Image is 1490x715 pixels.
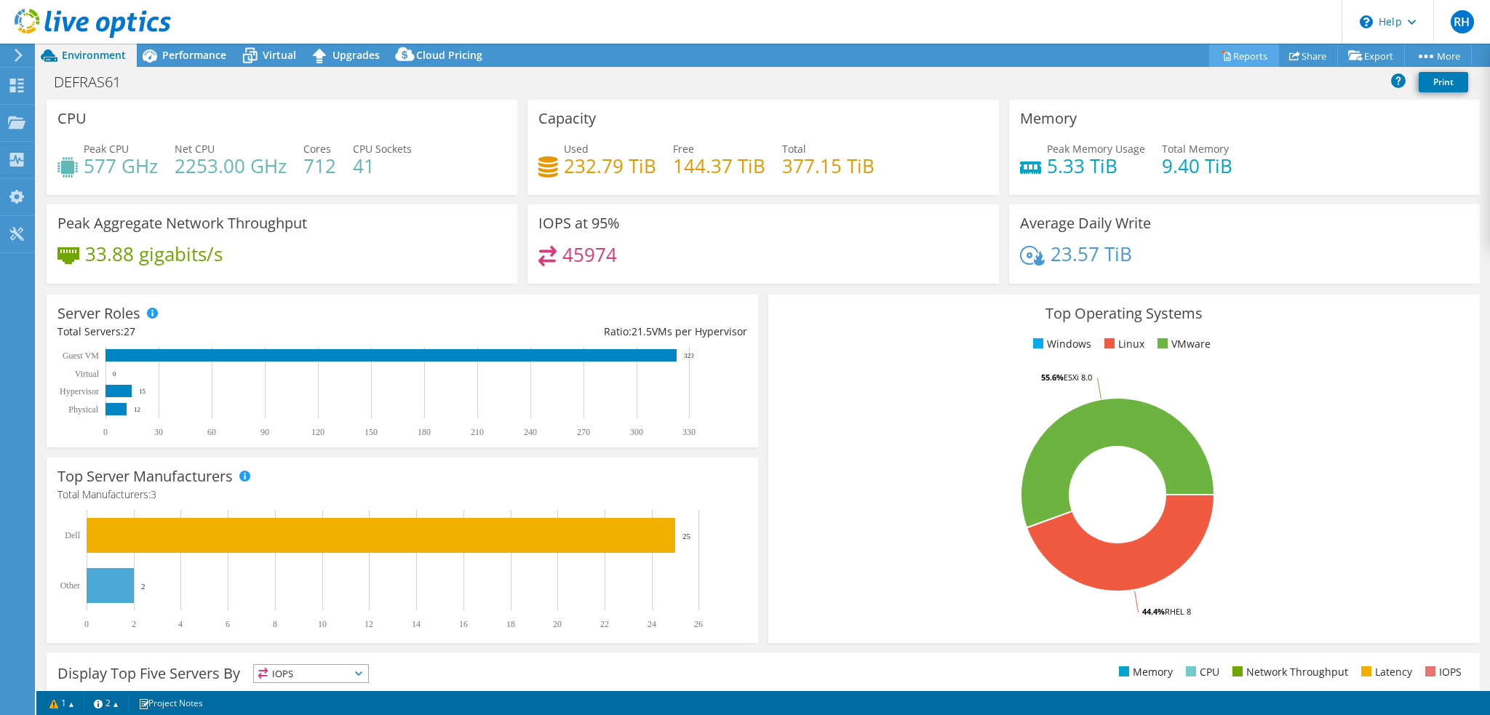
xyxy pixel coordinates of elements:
[84,158,158,174] h4: 577 GHz
[60,580,80,591] text: Other
[364,619,373,629] text: 12
[538,215,620,231] h3: IOPS at 95%
[57,324,402,340] div: Total Servers:
[524,427,537,437] text: 240
[1419,72,1468,92] a: Print
[1209,44,1279,67] a: Reports
[57,215,307,231] h3: Peak Aggregate Network Throughput
[1029,336,1091,352] li: Windows
[779,305,1469,321] h3: Top Operating Systems
[1047,158,1145,174] h4: 5.33 TiB
[577,427,590,437] text: 270
[1162,142,1229,156] span: Total Memory
[1064,372,1092,383] tspan: ESXi 8.0
[62,48,126,62] span: Environment
[562,247,617,263] h4: 45974
[694,619,703,629] text: 26
[632,324,652,338] span: 21.5
[673,158,765,174] h4: 144.37 TiB
[1154,336,1211,352] li: VMware
[630,427,643,437] text: 300
[162,48,226,62] span: Performance
[75,369,100,379] text: Virtual
[1451,10,1474,33] span: RH
[175,158,287,174] h4: 2253.00 GHz
[254,665,368,682] span: IOPS
[418,427,431,437] text: 180
[684,352,694,359] text: 323
[1229,664,1348,680] li: Network Throughput
[263,48,296,62] span: Virtual
[353,158,412,174] h4: 41
[84,619,89,629] text: 0
[600,619,609,629] text: 22
[39,694,84,712] a: 1
[1278,44,1338,67] a: Share
[47,74,143,90] h1: DEFRAS61
[412,619,421,629] text: 14
[84,694,129,712] a: 2
[113,370,116,378] text: 0
[260,427,269,437] text: 90
[57,111,87,127] h3: CPU
[1182,664,1219,680] li: CPU
[1337,44,1405,67] a: Export
[1115,664,1173,680] li: Memory
[1051,246,1132,262] h4: 23.57 TiB
[506,619,515,629] text: 18
[85,246,223,262] h4: 33.88 gigabits/s
[57,468,233,484] h3: Top Server Manufacturers
[1101,336,1144,352] li: Linux
[682,532,691,540] text: 25
[332,48,380,62] span: Upgrades
[57,305,140,321] h3: Server Roles
[1020,215,1151,231] h3: Average Daily Write
[68,404,98,415] text: Physical
[782,158,875,174] h4: 377.15 TiB
[682,427,696,437] text: 330
[57,487,747,503] h4: Total Manufacturers:
[402,324,747,340] div: Ratio: VMs per Hypervisor
[207,427,216,437] text: 60
[303,158,336,174] h4: 712
[364,427,378,437] text: 150
[139,388,146,395] text: 15
[1047,142,1145,156] span: Peak Memory Usage
[303,142,331,156] span: Cores
[134,406,140,413] text: 12
[1404,44,1472,67] a: More
[538,111,596,127] h3: Capacity
[564,158,656,174] h4: 232.79 TiB
[459,619,468,629] text: 16
[353,142,412,156] span: CPU Sockets
[132,619,136,629] text: 2
[124,324,135,338] span: 27
[1041,372,1064,383] tspan: 55.6%
[311,427,324,437] text: 120
[564,142,589,156] span: Used
[175,142,215,156] span: Net CPU
[318,619,327,629] text: 10
[416,48,482,62] span: Cloud Pricing
[84,142,129,156] span: Peak CPU
[471,427,484,437] text: 210
[128,694,213,712] a: Project Notes
[648,619,656,629] text: 24
[1020,111,1077,127] h3: Memory
[1360,15,1373,28] svg: \n
[1358,664,1412,680] li: Latency
[178,619,183,629] text: 4
[1165,606,1191,617] tspan: RHEL 8
[1142,606,1165,617] tspan: 44.4%
[226,619,230,629] text: 6
[65,530,80,540] text: Dell
[553,619,562,629] text: 20
[60,386,99,396] text: Hypervisor
[782,142,806,156] span: Total
[1422,664,1462,680] li: IOPS
[673,142,694,156] span: Free
[103,427,108,437] text: 0
[273,619,277,629] text: 8
[1162,158,1232,174] h4: 9.40 TiB
[151,487,156,501] span: 3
